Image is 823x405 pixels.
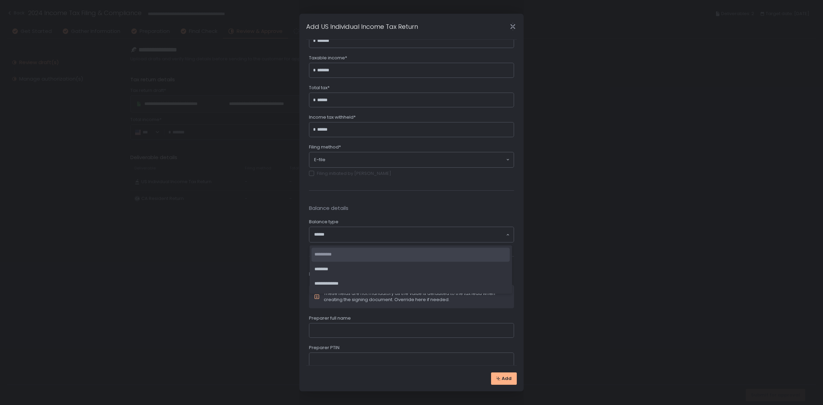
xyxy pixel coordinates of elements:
input: Search for option [314,231,505,238]
span: Income tax withheld* [309,114,356,120]
span: Total tax* [309,85,330,91]
span: Balance type [309,219,338,225]
span: E-file [314,157,325,163]
div: Search for option [309,227,514,242]
span: Filing method* [309,144,341,150]
div: Close [502,23,524,31]
input: Search for option [325,156,505,163]
span: Taxable income* [309,55,347,61]
span: Preparer full name [309,315,351,321]
span: Preparer PTIN [309,345,339,351]
span: Balance details [309,204,514,212]
span: Add [502,376,512,382]
span: Preparer info [309,270,514,278]
button: Add [491,372,517,385]
h1: Add US Individual Income Tax Return [306,22,418,31]
div: These fields are not mandatory as the value is defaulted to the tax lead when creating the signin... [324,290,509,303]
div: Search for option [309,152,514,167]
